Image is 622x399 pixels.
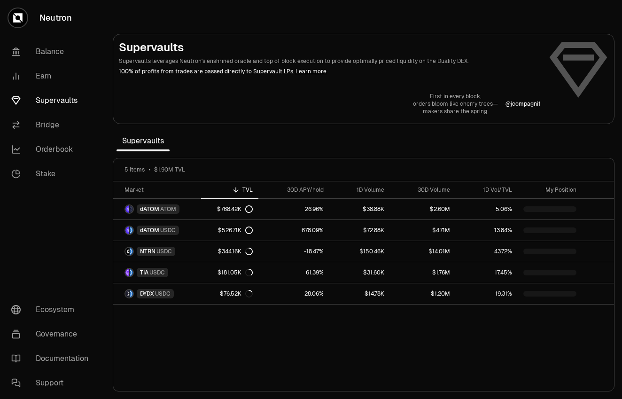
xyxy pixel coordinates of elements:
p: 100% of profits from trades are passed directly to Supervault LPs. [119,67,541,76]
a: $76.52K [201,283,258,304]
span: 5 items [124,166,145,173]
img: USDC Logo [130,290,133,297]
span: Supervaults [117,132,170,150]
a: $150.46K [329,241,389,262]
div: 30D APY/hold [264,186,324,194]
a: Bridge [4,113,101,137]
a: 678.09% [258,220,329,241]
span: DYDX [140,290,154,297]
a: $1.76M [390,262,456,283]
a: Earn [4,64,101,88]
span: USDC [155,290,171,297]
a: 13.84% [456,220,518,241]
img: USDC Logo [130,269,133,276]
a: Balance [4,39,101,64]
div: $768.42K [217,205,253,213]
a: $181.05K [201,262,258,283]
a: TIA LogoUSDC LogoTIAUSDC [113,262,201,283]
a: $2.60M [390,199,456,219]
a: $344.16K [201,241,258,262]
h2: Supervaults [119,40,541,55]
div: $344.16K [218,248,253,255]
a: 26.96% [258,199,329,219]
img: NTRN Logo [125,248,129,255]
div: 1D Vol/TVL [461,186,512,194]
a: -18.47% [258,241,329,262]
a: Learn more [295,68,327,75]
a: 43.72% [456,241,518,262]
span: dATOM [140,205,159,213]
p: First in every block, [413,93,498,100]
a: $4.71M [390,220,456,241]
span: USDC [156,248,172,255]
a: $72.88K [329,220,389,241]
a: 5.06% [456,199,518,219]
a: Governance [4,322,101,346]
a: $14.78K [329,283,389,304]
a: 17.45% [456,262,518,283]
p: @ jcompagni1 [505,100,541,108]
div: TVL [207,186,253,194]
a: DYDX LogoUSDC LogoDYDXUSDC [113,283,201,304]
span: NTRN [140,248,155,255]
a: $31.60K [329,262,389,283]
a: $38.88K [329,199,389,219]
a: Ecosystem [4,297,101,322]
img: USDC Logo [130,248,133,255]
span: TIA [140,269,148,276]
img: USDC Logo [130,227,133,234]
span: USDC [160,227,176,234]
a: Stake [4,162,101,186]
a: @jcompagni1 [505,100,541,108]
div: $526.71K [218,227,253,234]
span: ATOM [160,205,176,213]
a: $768.42K [201,199,258,219]
img: TIA Logo [125,269,129,276]
a: $14.01M [390,241,456,262]
p: makers share the spring. [413,108,498,115]
div: $181.05K [218,269,253,276]
a: $1.20M [390,283,456,304]
div: My Position [523,186,576,194]
a: Documentation [4,346,101,371]
img: dATOM Logo [125,205,129,213]
a: $526.71K [201,220,258,241]
span: dATOM [140,227,159,234]
a: dATOM LogoUSDC LogodATOMUSDC [113,220,201,241]
span: USDC [149,269,165,276]
a: Support [4,371,101,395]
img: DYDX Logo [125,290,129,297]
img: dATOM Logo [125,227,129,234]
div: 30D Volume [396,186,450,194]
a: Supervaults [4,88,101,113]
a: First in every block,orders bloom like cherry trees—makers share the spring. [413,93,498,115]
div: Market [124,186,195,194]
a: NTRN LogoUSDC LogoNTRNUSDC [113,241,201,262]
a: Orderbook [4,137,101,162]
p: orders bloom like cherry trees— [413,100,498,108]
p: Supervaults leverages Neutron's enshrined oracle and top of block execution to provide optimally ... [119,57,541,65]
div: $76.52K [220,290,253,297]
div: 1D Volume [335,186,384,194]
a: 61.39% [258,262,329,283]
span: $1.90M TVL [154,166,185,173]
a: 28.06% [258,283,329,304]
a: dATOM LogoATOM LogodATOMATOM [113,199,201,219]
a: 19.31% [456,283,518,304]
img: ATOM Logo [130,205,133,213]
